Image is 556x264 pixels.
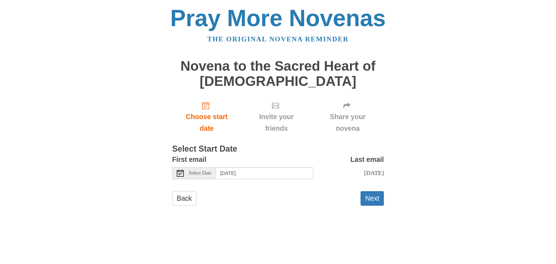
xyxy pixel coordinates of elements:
h3: Select Start Date [172,145,384,154]
label: First email [172,154,206,165]
h1: Novena to the Sacred Heart of [DEMOGRAPHIC_DATA] [172,59,384,89]
span: Share your novena [319,111,377,134]
label: Last email [350,154,384,165]
a: Choose start date [172,96,241,138]
a: Pray More Novenas [170,5,386,31]
span: Invite your friends [248,111,304,134]
a: Back [172,191,197,206]
button: Next [361,191,384,206]
span: Select Date [189,171,211,176]
span: Choose start date [179,111,234,134]
div: Click "Next" to confirm your start date first. [241,96,312,138]
a: The original novena reminder [207,35,349,43]
div: Click "Next" to confirm your start date first. [312,96,384,138]
span: [DATE] [364,169,384,176]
